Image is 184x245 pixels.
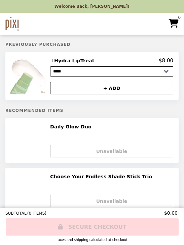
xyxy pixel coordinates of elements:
select: Select a product variant [50,66,173,76]
span: 0 [178,16,181,20]
h5: Recommended Items [5,108,179,113]
h2: Daily Glow Duo [50,124,94,130]
span: ( 0 ITEMS ) [27,211,46,216]
span: $0.00 [164,210,179,216]
p: $8.00 [159,58,173,64]
img: +Hydra LipTreat [10,58,49,94]
span: SUBTOTAL [5,211,27,216]
h5: Previously Purchased [5,42,179,47]
img: Brand Logo [5,17,19,31]
h2: Choose Your Endless Shade Stick Trio [50,174,155,180]
button: + ADD [50,82,173,94]
div: Taxes and Shipping calculated at checkout [5,238,179,242]
h2: +Hydra LipTreat [50,58,97,64]
p: Welcome Back, [PERSON_NAME]! [54,4,130,9]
